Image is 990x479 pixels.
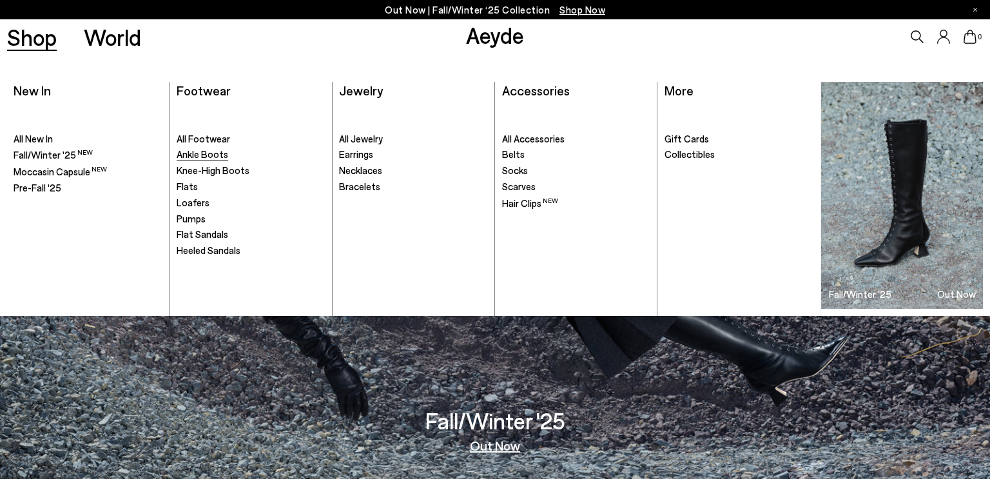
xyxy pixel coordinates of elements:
h3: Out Now [937,289,976,299]
a: More [665,83,694,98]
span: Fall/Winter '25 [14,149,93,161]
a: All Footwear [177,133,325,146]
span: Collectibles [665,148,715,160]
span: All New In [14,133,53,144]
img: Group_1295_900x.jpg [821,82,983,309]
span: All Accessories [502,133,565,144]
span: Pre-Fall '25 [14,182,61,193]
a: 0 [964,30,976,44]
a: Hair Clips [502,197,650,210]
span: Earrings [339,148,373,160]
a: Heeled Sandals [177,244,325,257]
a: Footwear [177,83,231,98]
span: Pumps [177,213,206,224]
span: Bracelets [339,181,380,192]
span: Flats [177,181,198,192]
a: Shop [7,26,57,48]
a: Ankle Boots [177,148,325,161]
a: All New In [14,133,162,146]
span: Necklaces [339,164,382,176]
a: Accessories [502,83,570,98]
h3: Fall/Winter '25 [425,409,565,432]
span: Heeled Sandals [177,244,240,256]
p: Out Now | Fall/Winter ‘25 Collection [385,2,605,18]
a: Belts [502,148,650,161]
a: All Accessories [502,133,650,146]
span: Socks [502,164,528,176]
a: Gift Cards [665,133,813,146]
span: Moccasin Capsule [14,166,107,177]
span: Knee-High Boots [177,164,249,176]
a: Fall/Winter '25 [14,148,162,162]
a: Knee-High Boots [177,164,325,177]
a: Pumps [177,213,325,226]
a: Socks [502,164,650,177]
a: Aeyde [466,21,524,48]
span: Loafers [177,197,209,208]
a: Bracelets [339,181,487,193]
a: Jewelry [339,83,383,98]
span: Scarves [502,181,536,192]
span: Ankle Boots [177,148,228,160]
a: Collectibles [665,148,813,161]
span: 0 [976,34,983,41]
span: All Jewelry [339,133,383,144]
a: Moccasin Capsule [14,165,162,179]
a: Flat Sandals [177,228,325,241]
span: Hair Clips [502,197,558,209]
a: All Jewelry [339,133,487,146]
a: Fall/Winter '25 Out Now [821,82,983,309]
span: Flat Sandals [177,228,228,240]
a: Earrings [339,148,487,161]
h3: Fall/Winter '25 [829,289,891,299]
a: Scarves [502,181,650,193]
span: Navigate to /collections/new-in [559,4,605,15]
span: Gift Cards [665,133,709,144]
a: Out Now [470,439,520,452]
a: Necklaces [339,164,487,177]
a: Loafers [177,197,325,210]
a: Pre-Fall '25 [14,182,162,195]
a: Flats [177,181,325,193]
span: Belts [502,148,525,160]
a: World [84,26,141,48]
a: New In [14,83,51,98]
span: All Footwear [177,133,230,144]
